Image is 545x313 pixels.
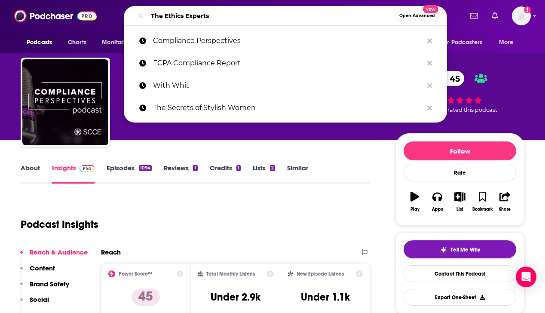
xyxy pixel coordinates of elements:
[30,295,49,304] p: Social
[404,240,516,258] button: tell me why sparkleTell Me Why
[441,71,464,86] span: 45
[426,186,448,217] button: Apps
[236,165,241,171] div: 1
[423,5,438,13] span: New
[211,291,260,304] h3: Under 2.9k
[270,165,275,171] div: 2
[472,207,493,212] div: Bookmark
[410,207,419,212] div: Play
[21,164,40,184] a: About
[301,291,350,304] h3: Under 1.1k
[494,186,516,217] button: Share
[14,8,97,24] img: Podchaser - Follow, Share and Rate Podcasts
[512,6,531,25] img: User Profile
[164,164,197,184] a: Reviews1
[153,97,423,119] p: The Secrets of Stylish Women
[404,289,516,306] button: Export One-Sheet
[107,164,152,184] a: Episodes1094
[447,107,497,113] span: rated this podcast
[432,71,464,86] a: 45
[516,267,536,287] div: Open Intercom Messenger
[450,246,480,253] span: Tell Me Why
[456,207,463,212] div: List
[147,9,395,23] input: Search podcasts, credits, & more...
[21,218,98,231] h1: Podcast Insights
[471,186,493,217] button: Bookmark
[395,65,524,119] div: 45 1 personrated this podcast
[124,6,447,26] div: Search podcasts, credits, & more...
[96,34,144,51] button: open menu
[101,248,121,256] h2: Reach
[193,165,197,171] div: 1
[30,280,69,288] p: Brand Safety
[22,59,108,145] img: Compliance Perspectives
[20,264,55,280] button: Content
[68,37,86,49] span: Charts
[30,264,55,272] p: Content
[287,164,308,184] a: Similar
[440,246,447,253] img: tell me why sparkle
[124,30,447,52] a: Compliance Perspectives
[524,6,531,13] svg: Email not verified
[153,52,423,74] p: FCPA Compliance Report
[30,248,88,256] p: Reach & Audience
[139,165,152,171] div: 1094
[297,271,344,277] h2: New Episode Listens
[124,74,447,97] a: With Whit
[512,6,531,25] button: Show profile menu
[488,9,502,23] a: Show notifications dropdown
[432,207,443,212] div: Apps
[441,37,482,49] span: For Podcasters
[206,271,255,277] h2: Total Monthly Listens
[124,52,447,74] a: FCPA Compliance Report
[404,265,516,282] a: Contact This Podcast
[499,37,514,49] span: More
[80,165,95,172] img: Podchaser Pro
[21,34,63,51] button: open menu
[119,271,152,277] h2: Power Score™
[132,288,160,306] p: 45
[404,186,426,217] button: Play
[153,74,423,97] p: With Whit
[499,207,511,212] div: Share
[20,248,88,264] button: Reach & Audience
[52,164,95,184] a: InsightsPodchaser Pro
[395,11,439,21] button: Open AdvancedNew
[399,14,435,18] span: Open Advanced
[435,34,495,51] button: open menu
[27,37,52,49] span: Podcasts
[210,164,241,184] a: Credits1
[153,30,423,52] p: Compliance Perspectives
[493,34,524,51] button: open menu
[404,164,516,181] div: Rate
[62,34,92,51] a: Charts
[467,9,481,23] a: Show notifications dropdown
[404,141,516,160] button: Follow
[124,97,447,119] a: The Secrets of Stylish Women
[253,164,275,184] a: Lists2
[102,37,132,49] span: Monitoring
[449,186,471,217] button: List
[20,295,49,311] button: Social
[512,6,531,25] span: Logged in as charlottestone
[20,280,69,296] button: Brand Safety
